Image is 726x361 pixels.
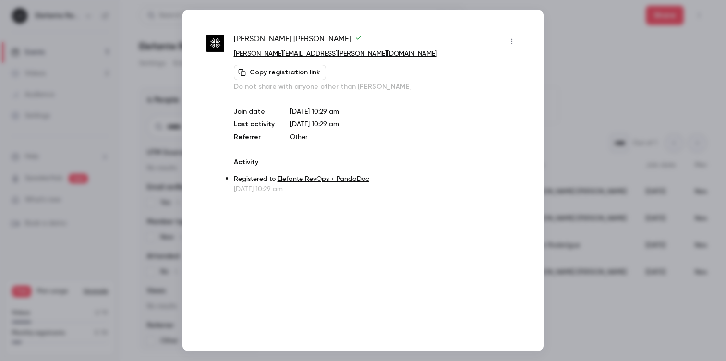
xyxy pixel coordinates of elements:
p: Registered to [234,174,520,184]
p: Other [290,132,520,142]
p: Join date [234,107,275,117]
img: maxio.com [206,35,224,52]
button: Copy registration link [234,65,326,80]
p: [DATE] 10:29 am [290,107,520,117]
p: Last activity [234,120,275,130]
span: [DATE] 10:29 am [290,121,339,128]
p: Referrer [234,132,275,142]
p: Activity [234,157,520,167]
a: Elefante RevOps + PandaDoc [278,176,369,182]
p: [DATE] 10:29 am [234,184,520,194]
p: Do not share with anyone other than [PERSON_NAME] [234,82,520,92]
a: [PERSON_NAME][EMAIL_ADDRESS][PERSON_NAME][DOMAIN_NAME] [234,50,437,57]
span: [PERSON_NAME] [PERSON_NAME] [234,34,363,49]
